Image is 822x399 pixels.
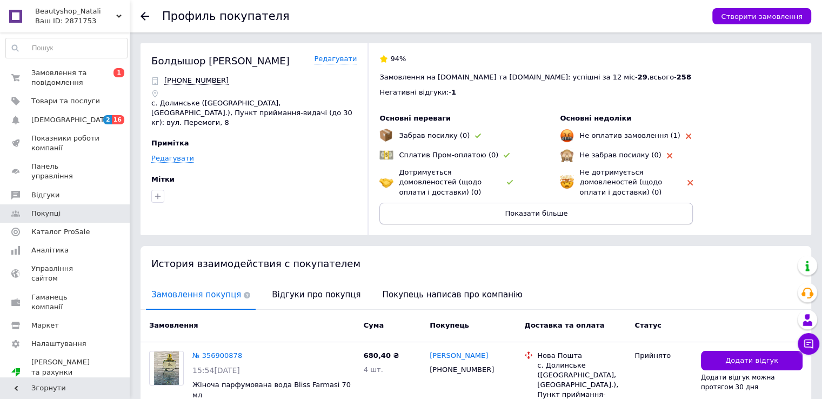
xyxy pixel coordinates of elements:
span: Beautyshop_Natali [35,6,116,16]
span: Замовлення покупця [146,281,256,309]
span: 1 [451,88,456,96]
span: Покупці [31,209,61,218]
img: emoji [560,129,574,143]
span: История взаимодействия с покупателем [151,258,360,269]
button: Додати відгук [701,351,803,371]
a: Редагувати [314,54,357,64]
span: Доставка та оплата [524,321,604,329]
span: Примітка [151,139,189,147]
span: Показники роботи компанії [31,134,100,153]
span: Забрав посилку (0) [399,131,470,139]
img: rating-tag-type [667,153,672,158]
div: Повернутися назад [141,12,149,21]
span: Замовлення та повідомлення [31,68,100,88]
div: [PHONE_NUMBER] [427,363,496,377]
span: Покупець [430,321,469,329]
span: [DEMOGRAPHIC_DATA] [31,115,111,125]
img: rating-tag-type [507,180,513,185]
span: 29 [637,73,647,81]
span: Не дотримується домовленостей (щодо оплати і доставки) (0) [579,168,662,196]
img: rating-tag-type [686,134,691,139]
span: Аналітика [31,245,69,255]
button: Чат з покупцем [798,333,819,355]
div: Ваш ID: 2871753 [35,16,130,26]
div: Прийнято [634,351,692,361]
span: Замовлення [149,321,198,329]
span: Управління сайтом [31,264,100,283]
span: 94% [390,55,406,63]
div: Нова Пошта [537,351,626,361]
span: 1 [113,68,124,77]
span: Каталог ProSale [31,227,90,237]
span: Основні недоліки [560,114,631,122]
span: Cума [364,321,384,329]
span: [PERSON_NAME] та рахунки [31,357,100,387]
span: Дотримується домовленостей (щодо оплати і доставки) (0) [399,168,482,196]
span: Відгуки [31,190,59,200]
span: Не оплатив замовлення (1) [579,131,680,139]
span: Відправити SMS [164,76,229,85]
img: emoji [379,148,393,162]
a: Редагувати [151,154,194,163]
button: Створити замовлення [712,8,811,24]
span: 258 [677,73,691,81]
img: emoji [560,148,574,162]
p: с. Долинське ([GEOGRAPHIC_DATA], [GEOGRAPHIC_DATA].), Пункт приймання-видачі (до 30 кг): вул. Пер... [151,98,357,128]
img: rating-tag-type [504,153,510,158]
img: rating-tag-type [687,180,693,185]
span: 680,40 ₴ [364,351,399,360]
img: Фото товару [154,351,179,385]
h1: Профиль покупателя [162,10,290,23]
img: emoji [379,129,392,142]
span: 15:54[DATE] [192,366,240,375]
span: Показати більше [505,209,567,217]
a: Фото товару [149,351,184,385]
span: Мітки [151,175,175,183]
span: Налаштування [31,339,86,349]
span: Статус [634,321,661,329]
span: Панель управління [31,162,100,181]
div: Болдышор [PERSON_NAME] [151,54,290,68]
input: Пошук [6,38,127,58]
a: Жіноча парфумована вода Bliss Farmasi 70 мл [192,381,351,399]
span: Відгуки про покупця [266,281,366,309]
img: rating-tag-type [475,134,481,138]
span: Негативні відгуки: - [379,88,451,96]
span: 2 [103,115,112,124]
span: 4 шт. [364,365,383,374]
span: Маркет [31,321,59,330]
span: Сплатив Пром-оплатою (0) [399,151,498,159]
span: Основні переваги [379,114,451,122]
a: № 356900878 [192,351,242,360]
span: Додати відгук [725,356,778,366]
span: Гаманець компанії [31,292,100,312]
img: emoji [560,175,574,189]
span: Додати відгук можна протягом 30 дня [701,374,775,391]
button: Показати більше [379,203,693,224]
span: Товари та послуги [31,96,100,106]
span: Замовлення на [DOMAIN_NAME] та [DOMAIN_NAME]: успішні за 12 міс - , всього - [379,73,691,81]
span: Не забрав посилку (0) [579,151,661,159]
span: Покупець написав про компанію [377,281,528,309]
span: 16 [112,115,124,124]
a: [PERSON_NAME] [430,351,488,361]
span: Створити замовлення [721,12,803,21]
img: emoji [379,175,393,189]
